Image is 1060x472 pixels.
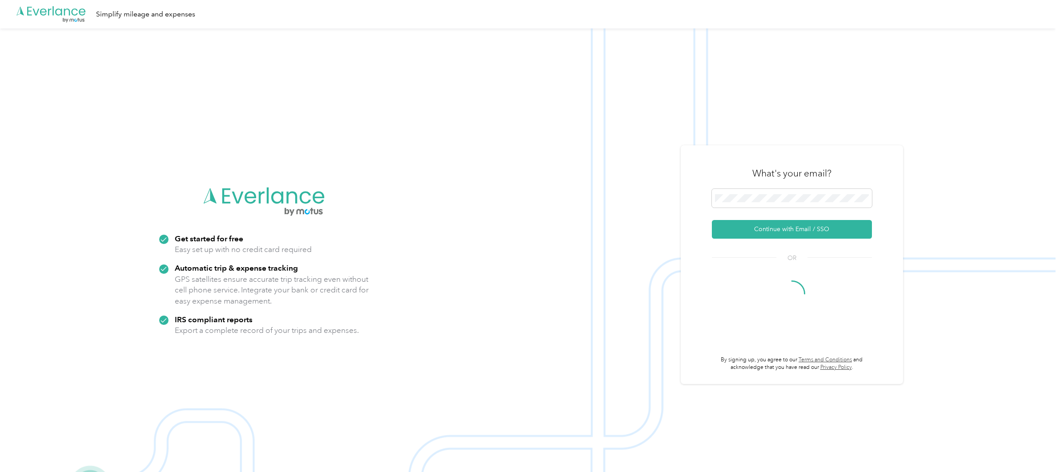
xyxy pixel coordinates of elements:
[175,244,312,255] p: Easy set up with no credit card required
[175,263,298,272] strong: Automatic trip & expense tracking
[175,234,243,243] strong: Get started for free
[776,253,807,263] span: OR
[752,167,831,180] h3: What's your email?
[799,356,852,363] a: Terms and Conditions
[820,364,852,371] a: Privacy Policy
[175,274,369,307] p: GPS satellites ensure accurate trip tracking even without cell phone service. Integrate your bank...
[175,325,359,336] p: Export a complete record of your trips and expenses.
[712,356,872,372] p: By signing up, you agree to our and acknowledge that you have read our .
[96,9,195,20] div: Simplify mileage and expenses
[175,315,253,324] strong: IRS compliant reports
[712,220,872,239] button: Continue with Email / SSO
